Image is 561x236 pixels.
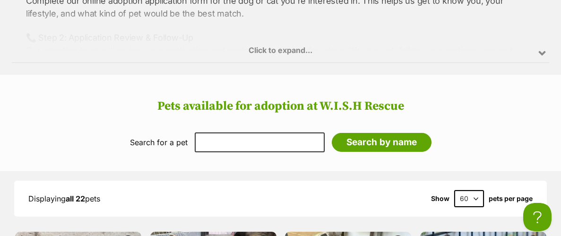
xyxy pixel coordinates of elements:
[9,99,552,114] h2: Pets available for adoption at W.I.S.H Rescue
[28,194,100,203] span: Displaying pets
[523,203,552,231] iframe: Help Scout Beacon - Open
[130,138,188,147] label: Search for a pet
[489,195,533,202] label: pets per page
[431,195,449,202] span: Show
[66,194,85,203] strong: all 22
[332,133,432,152] input: Search by name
